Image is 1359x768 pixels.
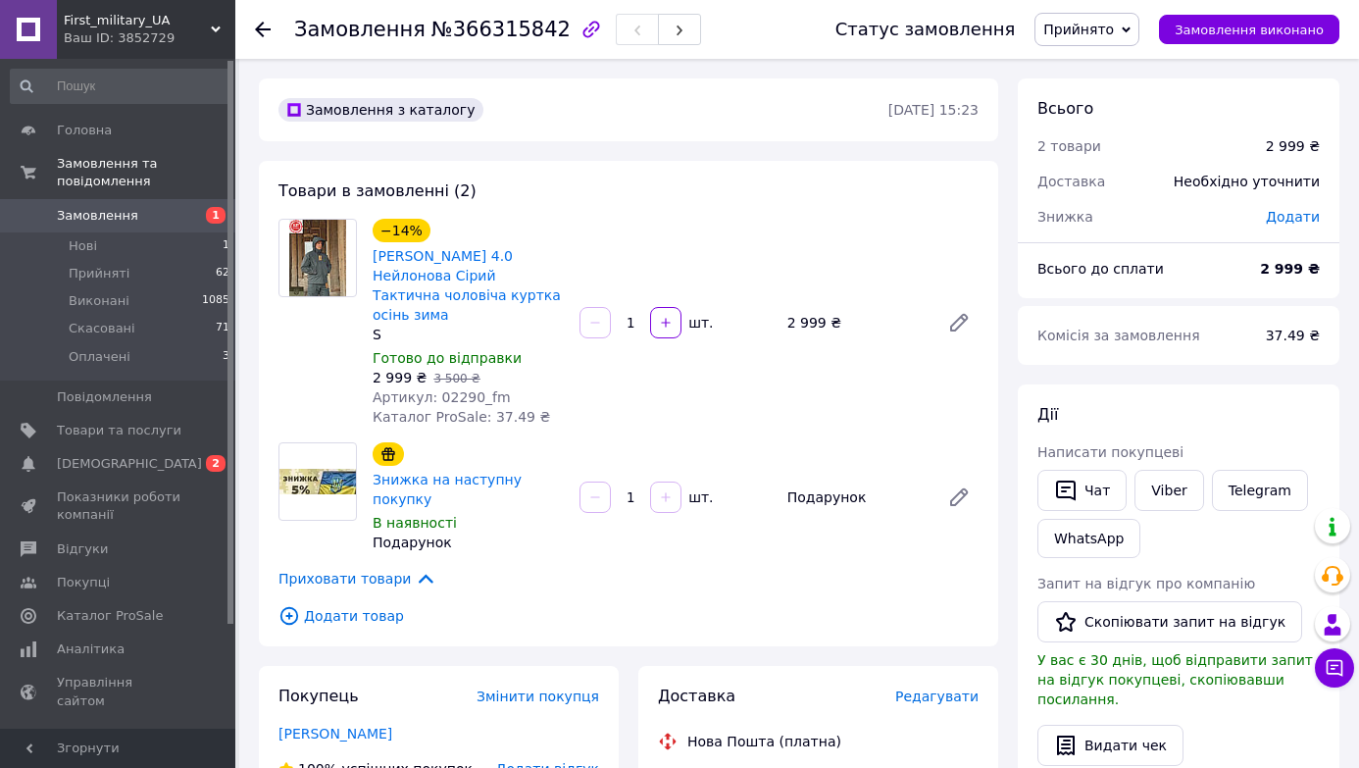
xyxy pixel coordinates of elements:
[57,388,152,406] span: Повідомлення
[69,348,130,366] span: Оплачені
[1037,261,1164,277] span: Всього до сплати
[278,605,979,627] span: Додати товар
[57,155,235,190] span: Замовлення та повідомлення
[57,640,125,658] span: Аналітика
[57,455,202,473] span: [DEMOGRAPHIC_DATA]
[57,122,112,139] span: Головна
[780,309,931,336] div: 2 999 ₴
[373,409,550,425] span: Каталог ProSale: 37.49 ₴
[1266,136,1320,156] div: 2 999 ₴
[278,687,359,705] span: Покупець
[1037,444,1183,460] span: Написати покупцеві
[1037,725,1183,766] button: Видати чек
[373,472,522,507] a: Знижка на наступну покупку
[1315,648,1354,688] button: Чат з покупцем
[57,540,108,558] span: Відгуки
[780,484,931,511] div: Подарунок
[1175,23,1324,37] span: Замовлення виконано
[1037,209,1093,225] span: Знижка
[57,607,163,625] span: Каталог ProSale
[294,18,426,41] span: Замовлення
[10,69,231,104] input: Пошук
[57,574,110,591] span: Покупці
[216,265,229,282] span: 62
[888,102,979,118] time: [DATE] 15:23
[1037,138,1101,154] span: 2 товари
[1037,328,1200,343] span: Комісія за замовлення
[1043,22,1114,37] span: Прийнято
[939,303,979,342] a: Редагувати
[216,320,229,337] span: 71
[373,389,511,405] span: Артикул: 02290_fm
[202,292,229,310] span: 1085
[255,20,271,39] div: Повернутися назад
[69,265,129,282] span: Прийняті
[1037,576,1255,591] span: Запит на відгук про компанію
[278,568,436,589] span: Приховати товари
[223,348,229,366] span: 3
[1266,209,1320,225] span: Додати
[69,292,129,310] span: Виконані
[1037,99,1093,118] span: Всього
[278,181,477,200] span: Товари в замовленні (2)
[895,689,979,704] span: Редагувати
[373,350,522,366] span: Готово до відправки
[289,220,347,296] img: Куртка YINREN 4.0 Нейлонова Сірий Тактична чоловіча куртка осінь зима
[206,455,226,472] span: 2
[683,487,715,507] div: шт.
[477,689,599,704] span: Змінити покупця
[279,469,356,494] img: Знижка на наступну покупку
[1212,470,1308,511] a: Telegram
[69,237,97,255] span: Нові
[433,372,479,385] span: 3 500 ₴
[1266,328,1320,343] span: 37.49 ₴
[206,207,226,224] span: 1
[373,325,564,344] div: S
[1037,519,1140,558] a: WhatsApp
[223,237,229,255] span: 1
[373,370,427,385] span: 2 999 ₴
[57,674,181,709] span: Управління сайтом
[69,320,135,337] span: Скасовані
[1162,160,1332,203] div: Необхідно уточнити
[1159,15,1339,44] button: Замовлення виконано
[373,219,430,242] div: −14%
[57,488,181,524] span: Показники роботи компанії
[373,533,564,552] div: Подарунок
[683,313,715,333] div: шт.
[278,726,392,742] a: [PERSON_NAME]
[939,478,979,517] a: Редагувати
[1037,601,1302,642] button: Скопіювати запит на відгук
[658,687,735,705] span: Доставка
[1134,470,1203,511] a: Viber
[373,248,561,323] a: [PERSON_NAME] 4.0 Нейлонова Сірий Тактична чоловіча куртка осінь зима
[1260,261,1320,277] b: 2 999 ₴
[682,732,846,751] div: Нова Пошта (платна)
[1037,470,1127,511] button: Чат
[57,422,181,439] span: Товари та послуги
[278,98,483,122] div: Замовлення з каталогу
[1037,652,1313,707] span: У вас є 30 днів, щоб відправити запит на відгук покупцеві, скопіювавши посилання.
[57,207,138,225] span: Замовлення
[64,29,235,47] div: Ваш ID: 3852729
[835,20,1016,39] div: Статус замовлення
[1037,174,1105,189] span: Доставка
[431,18,571,41] span: №366315842
[57,726,181,761] span: Гаманець компанії
[373,515,457,531] span: В наявності
[64,12,211,29] span: First_military_UA
[1037,405,1058,424] span: Дії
